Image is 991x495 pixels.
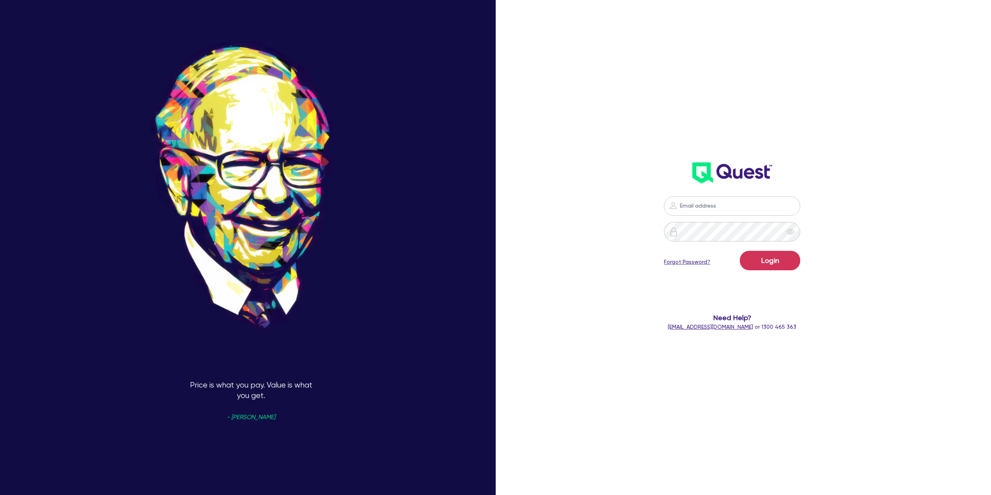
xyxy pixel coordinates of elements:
[669,227,678,236] img: icon-password
[787,228,794,236] span: eye
[664,258,710,266] a: Forgot Password?
[740,251,800,270] button: Login
[595,312,870,323] span: Need Help?
[669,201,678,210] img: icon-password
[664,196,800,216] input: Email address
[668,324,796,330] span: or 1300 465 363
[227,414,275,420] span: - [PERSON_NAME]
[668,324,753,330] a: [EMAIL_ADDRESS][DOMAIN_NAME]
[692,162,772,183] img: wH2k97JdezQIQAAAABJRU5ErkJggg==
